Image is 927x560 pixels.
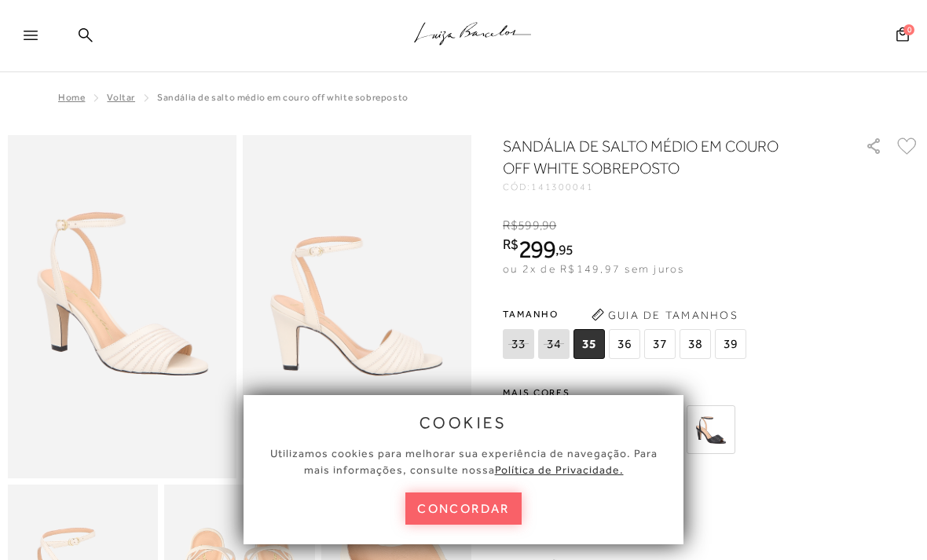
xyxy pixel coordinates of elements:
span: 90 [542,218,556,232]
span: 599 [518,218,539,232]
i: , [555,243,573,257]
span: 36 [609,329,640,359]
button: 0 [892,26,914,47]
h1: SANDÁLIA DE SALTO MÉDIO EM COURO OFF WHITE SOBREPOSTO [503,135,797,179]
span: cookies [420,414,507,431]
i: R$ [503,237,518,251]
span: 95 [559,241,573,258]
button: concordar [405,492,522,525]
span: 38 [680,329,711,359]
span: Utilizamos cookies para melhorar sua experiência de navegação. Para mais informações, consulte nossa [270,447,658,476]
div: CÓD: [503,182,817,192]
span: SANDÁLIA DE SALTO MÉDIO EM COURO OFF WHITE SOBREPOSTO [157,92,409,103]
button: Guia de Tamanhos [586,302,743,328]
a: Política de Privacidade. [495,463,624,476]
a: Home [58,92,85,103]
span: 33 [503,329,534,359]
span: 141300041 [531,181,594,192]
img: image [243,135,471,478]
span: Mais cores [503,388,919,397]
span: 0 [903,24,914,35]
a: Voltar [107,92,135,103]
span: Tamanho [503,302,750,326]
span: 35 [573,329,605,359]
span: 299 [518,235,555,263]
img: image [8,135,236,478]
span: ou 2x de R$149,97 sem juros [503,262,684,275]
img: SANDÁLIA DE SALTO MÉDIO EM COURO PRETO SOBREPOSTO [687,405,735,454]
i: , [540,218,557,232]
span: 37 [644,329,676,359]
span: 39 [715,329,746,359]
i: R$ [503,218,518,232]
span: 34 [538,329,570,359]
